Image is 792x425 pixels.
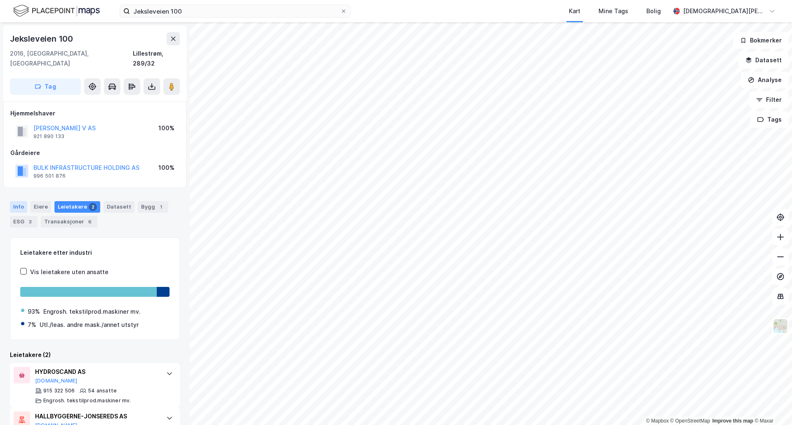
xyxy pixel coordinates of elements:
div: Engrosh. tekstilprod.maskiner mv. [43,307,141,317]
div: 2016, [GEOGRAPHIC_DATA], [GEOGRAPHIC_DATA] [10,49,133,68]
div: Jeksleveien 100 [10,32,75,45]
div: Leietakere (2) [10,350,180,360]
a: Mapbox [646,418,669,424]
button: Analyse [741,72,789,88]
button: Bokmerker [733,32,789,49]
div: Utl./leas. andre mask./annet utstyr [40,320,139,330]
div: 100% [158,123,174,133]
div: Engrosh. tekstilprod.maskiner mv. [43,397,131,404]
div: Vis leietakere uten ansatte [30,267,108,277]
button: Tag [10,78,81,95]
div: 100% [158,163,174,173]
button: Tags [750,111,789,128]
div: 2 [89,203,97,211]
div: Leietakere etter industri [20,248,170,258]
div: ESG [10,216,38,228]
img: logo.f888ab2527a4732fd821a326f86c7f29.svg [13,4,100,18]
div: [DEMOGRAPHIC_DATA][PERSON_NAME] [683,6,766,16]
div: Kontrollprogram for chat [751,385,792,425]
button: [DOMAIN_NAME] [35,378,78,384]
div: Transaksjoner [41,216,97,228]
div: 915 322 506 [43,387,75,394]
div: Hjemmelshaver [10,108,179,118]
input: Søk på adresse, matrikkel, gårdeiere, leietakere eller personer [130,5,340,17]
div: Datasett [104,201,134,213]
div: Gårdeiere [10,148,179,158]
div: Lillestrøm, 289/32 [133,49,180,68]
div: Bygg [138,201,168,213]
a: OpenStreetMap [670,418,710,424]
div: 7% [28,320,36,330]
div: 921 890 133 [33,133,64,140]
div: 996 501 876 [33,173,66,179]
div: Bolig [646,6,661,16]
button: Datasett [738,52,789,68]
div: Mine Tags [599,6,628,16]
div: 3 [26,218,34,226]
div: 54 ansatte [88,387,117,394]
button: Filter [749,92,789,108]
iframe: Chat Widget [751,385,792,425]
div: HYDROSCAND AS [35,367,158,377]
div: Leietakere [54,201,100,213]
div: Eiere [31,201,51,213]
div: Info [10,201,27,213]
div: 93% [28,307,40,317]
a: Improve this map [712,418,753,424]
div: HALLBYGGERNE-JONSEREDS AS [35,411,158,421]
div: 6 [86,218,94,226]
div: Kart [569,6,580,16]
div: 1 [157,203,165,211]
img: Z [773,318,788,334]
